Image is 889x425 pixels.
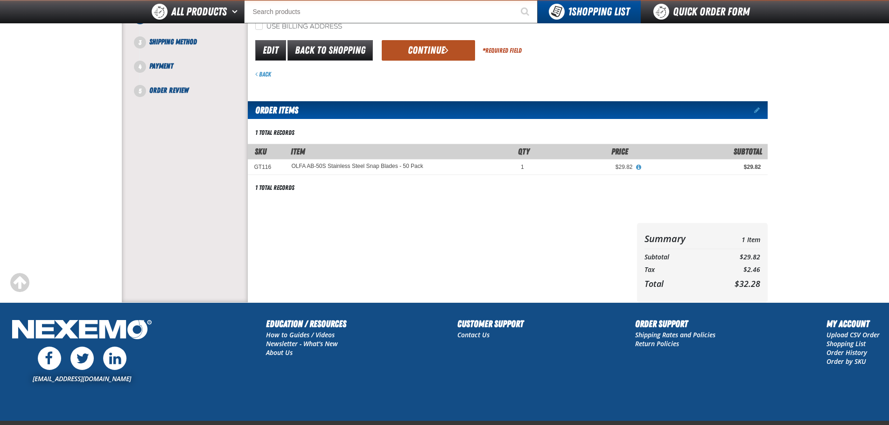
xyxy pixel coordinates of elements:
span: 4 [134,61,146,73]
div: $29.82 [646,163,761,171]
a: About Us [266,348,293,357]
span: Item [291,146,305,156]
input: Use billing address [255,22,263,30]
a: Edit [255,40,286,61]
div: 1 total records [255,128,294,137]
a: Return Policies [635,339,679,348]
td: GT116 [248,159,285,174]
div: Scroll to the top [9,272,30,293]
a: Shopping List [826,339,866,348]
h2: My Account [826,317,880,331]
td: $29.82 [715,251,760,264]
div: Required Field [483,46,522,55]
span: 3 [134,36,146,49]
h2: Order Support [635,317,715,331]
a: Order History [826,348,867,357]
span: 1 [521,164,524,170]
div: 1 total records [255,183,294,192]
span: All Products [171,3,227,20]
a: Contact Us [457,330,490,339]
span: Qty [518,146,530,156]
li: Shipping Information. Step 2 of 5. Not Completed [140,12,248,36]
span: Subtotal [734,146,762,156]
th: Subtotal [644,251,716,264]
a: Edit items [754,107,768,113]
span: Payment [149,62,173,70]
td: 1 Item [715,230,760,247]
div: $29.82 [537,163,633,171]
a: Upload CSV Order [826,330,880,339]
a: Newsletter - What's New [266,339,338,348]
th: Tax [644,264,716,276]
li: Order Review. Step 5 of 5. Not Completed [140,85,248,96]
a: Order by SKU [826,357,866,366]
h2: Order Items [248,101,298,119]
th: Summary [644,230,716,247]
a: Shipping Rates and Policies [635,330,715,339]
strong: 1 [568,5,572,18]
h2: Customer Support [457,317,524,331]
button: Continue [382,40,475,61]
span: 5 [134,85,146,97]
span: Price [611,146,628,156]
span: Shipping Method [149,37,197,46]
h2: Education / Resources [266,317,346,331]
span: Shopping List [568,5,630,18]
span: Order Review [149,86,189,95]
a: Back [255,70,271,78]
a: SKU [255,146,266,156]
span: $32.28 [735,278,760,289]
img: Nexemo Logo [9,317,154,344]
a: OLFA AB-50S Stainless Steel Snap Blades - 50 Pack [292,163,423,170]
th: Total [644,276,716,291]
a: How to Guides / Videos [266,330,335,339]
li: Shipping Method. Step 3 of 5. Not Completed [140,36,248,61]
a: [EMAIL_ADDRESS][DOMAIN_NAME] [33,374,131,383]
button: View All Prices for OLFA AB-50S Stainless Steel Snap Blades - 50 Pack [633,163,645,172]
a: Back to Shopping [287,40,373,61]
label: Use billing address [255,22,342,31]
td: $2.46 [715,264,760,276]
li: Payment. Step 4 of 5. Not Completed [140,61,248,85]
